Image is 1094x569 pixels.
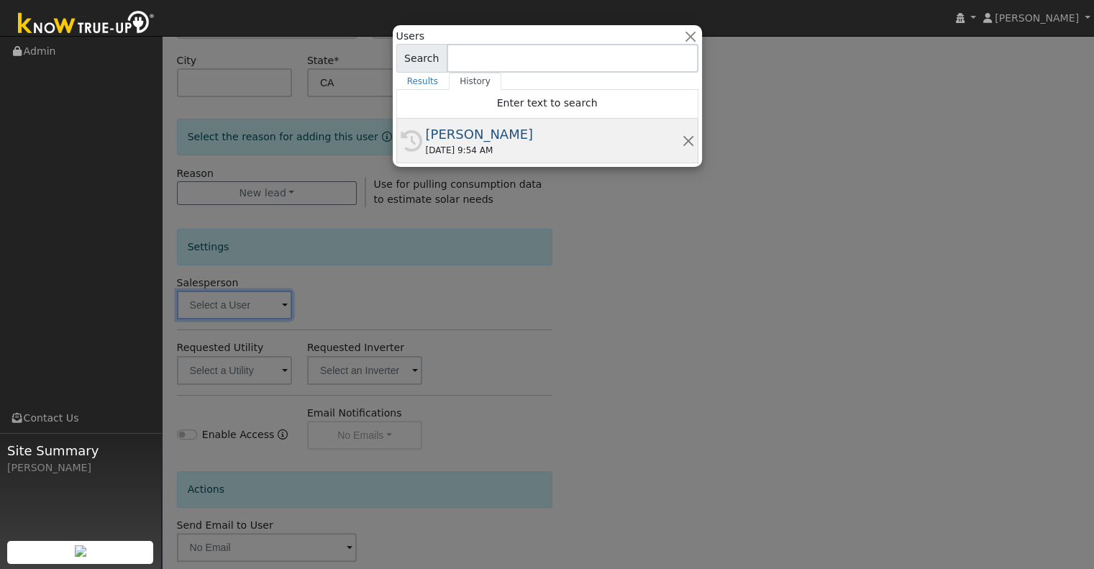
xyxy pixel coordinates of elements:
[401,130,422,152] i: History
[497,97,598,109] span: Enter text to search
[7,441,154,460] span: Site Summary
[681,133,695,148] button: Remove this history
[396,29,424,44] span: Users
[396,73,450,90] a: Results
[396,44,447,73] span: Search
[11,8,162,40] img: Know True-Up
[426,144,682,157] div: [DATE] 9:54 AM
[75,545,86,557] img: retrieve
[7,460,154,475] div: [PERSON_NAME]
[995,12,1079,24] span: [PERSON_NAME]
[449,73,501,90] a: History
[426,124,682,144] div: [PERSON_NAME]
